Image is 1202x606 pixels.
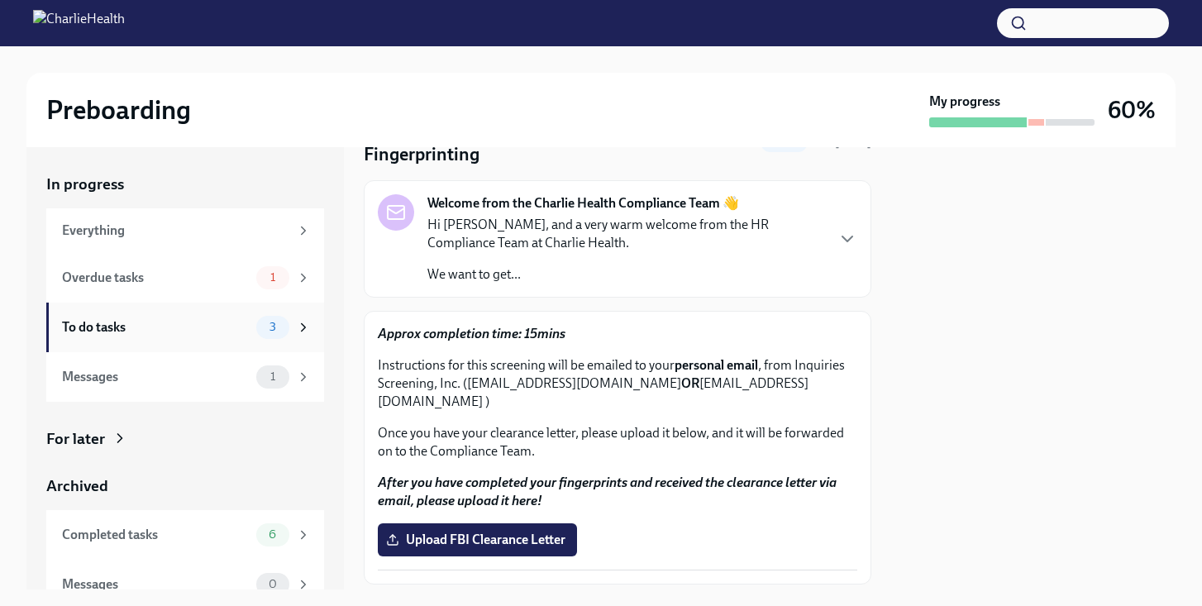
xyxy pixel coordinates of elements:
strong: Approx completion time: 15mins [378,326,565,341]
div: Overdue tasks [62,269,250,287]
strong: After you have completed your fingerprints and received the clearance letter via email, please up... [378,475,837,508]
a: In progress [46,174,324,195]
strong: [DATE] [835,136,871,150]
strong: Welcome from the Charlie Health Compliance Team 👋 [427,194,739,212]
a: For later [46,428,324,450]
a: Everything [46,208,324,253]
span: 3 [260,321,286,333]
label: Upload FBI Clearance Letter [378,523,577,556]
a: Completed tasks6 [46,510,324,560]
div: Completed tasks [62,526,250,544]
p: Once you have your clearance letter, please upload it below, and it will be forwarded on to the C... [378,424,857,460]
div: To do tasks [62,318,250,336]
div: Messages [62,575,250,594]
span: 1 [260,370,285,383]
strong: My progress [929,93,1000,111]
strong: OR [681,375,699,391]
span: Due [814,136,871,150]
a: To do tasks3 [46,303,324,352]
span: 6 [259,528,286,541]
img: CharlieHealth [33,10,125,36]
div: For later [46,428,105,450]
strong: personal email [675,357,758,373]
p: We want to get... [427,265,824,284]
div: Everything [62,222,289,240]
p: Instructions for this screening will be emailed to your , from Inquiries Screening, Inc. ([EMAIL_... [378,356,857,411]
a: Messages1 [46,352,324,402]
a: Overdue tasks1 [46,253,324,303]
div: Messages [62,368,250,386]
span: Upload FBI Clearance Letter [389,532,565,548]
a: Archived [46,475,324,497]
span: 0 [259,578,287,590]
h3: 60% [1108,95,1156,125]
span: 1 [260,271,285,284]
p: Hi [PERSON_NAME], and a very warm welcome from the HR Compliance Team at Charlie Health. [427,216,824,252]
h2: Preboarding [46,93,191,126]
